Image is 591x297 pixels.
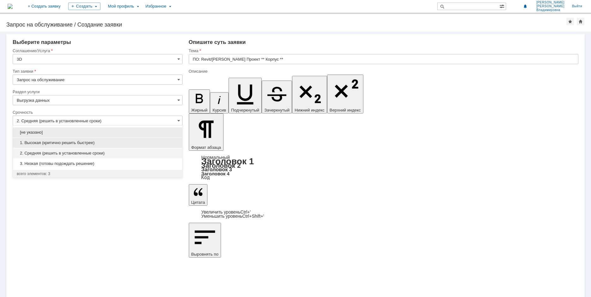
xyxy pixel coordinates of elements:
[327,75,363,113] button: Верхний индекс
[13,69,181,73] div: Тип заявки
[566,18,574,25] div: Добавить в избранное
[201,156,254,166] a: Заголовок 1
[210,92,229,113] button: Курсив
[13,110,181,114] div: Срочность
[191,200,205,205] span: Цитата
[191,252,218,257] span: Выровнять по
[577,18,584,25] div: Сделать домашней страницей
[17,130,178,135] span: [не указано]
[13,49,181,53] div: Соглашение/Услуга
[201,209,251,215] a: Increase
[231,108,259,112] span: Подчеркнутый
[189,113,224,151] button: Формат абзаца
[536,4,564,8] span: [PERSON_NAME]
[68,3,100,10] div: Создать
[17,151,178,156] span: 2. Средняя (решить в установленные сроки)
[242,214,264,219] span: Ctrl+Shift+'
[191,108,208,112] span: Жирный
[201,162,241,169] a: Заголовок 2
[201,167,232,172] a: Заголовок 3
[292,76,327,113] button: Нижний индекс
[189,89,210,113] button: Жирный
[295,108,325,112] span: Нижний индекс
[189,184,208,206] button: Цитата
[17,161,178,166] span: 3. Низкая (готовы подождать решение)
[536,8,564,12] span: Владимировна
[262,81,292,113] button: Зачеркнутый
[13,39,71,45] span: Выберите параметры
[201,175,210,180] a: Код
[201,155,230,160] a: Нормальный
[17,171,178,176] div: всего элементов: 3
[17,140,178,145] span: 1. Высокая (критично решить быстрее)
[189,49,577,53] div: Тема
[330,108,361,112] span: Верхний индекс
[8,4,13,9] img: logo
[189,39,246,45] span: Опишите суть заявки
[264,108,290,112] span: Зачеркнутый
[189,69,577,73] div: Описание
[201,171,230,176] a: Заголовок 4
[189,223,221,258] button: Выровнять по
[6,21,566,28] div: Запрос на обслуживание / Создание заявки
[189,155,578,180] div: Формат абзаца
[536,1,564,4] span: [PERSON_NAME]
[189,210,578,218] div: Цитата
[13,90,181,94] div: Раздел услуги
[212,108,226,112] span: Курсив
[229,78,262,113] button: Подчеркнутый
[201,214,264,219] a: Decrease
[8,4,13,9] a: Перейти на домашнюю страницу
[191,145,221,150] span: Формат абзаца
[241,209,251,215] span: Ctrl+'
[499,3,506,9] span: Расширенный поиск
